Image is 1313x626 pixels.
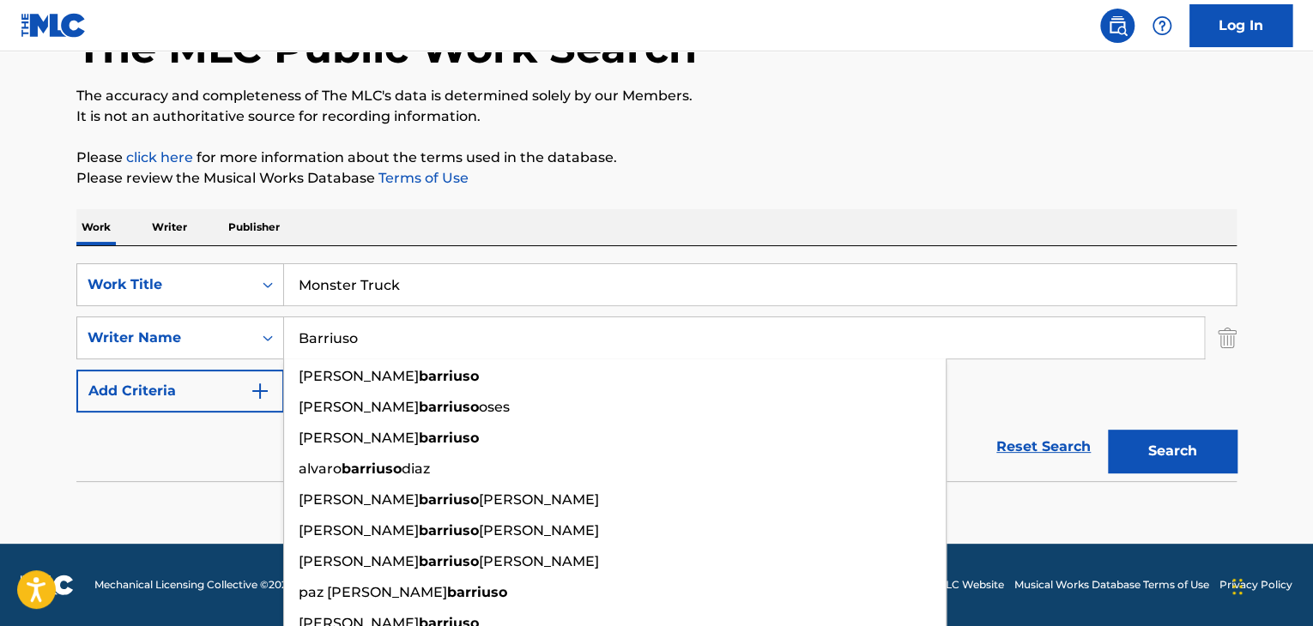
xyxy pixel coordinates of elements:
[76,209,116,245] p: Work
[299,584,447,600] span: paz [PERSON_NAME]
[76,370,284,412] button: Add Criteria
[447,584,507,600] strong: barriuso
[299,368,419,384] span: [PERSON_NAME]
[419,522,479,539] strong: barriuso
[419,553,479,569] strong: barriuso
[299,553,419,569] span: [PERSON_NAME]
[988,428,1099,466] a: Reset Search
[21,13,87,38] img: MLC Logo
[342,460,402,477] strong: barriuso
[94,577,293,593] span: Mechanical Licensing Collective © 2025
[1152,15,1172,36] img: help
[1227,544,1313,626] iframe: Chat Widget
[915,577,1004,593] a: The MLC Website
[299,522,419,539] span: [PERSON_NAME]
[299,430,419,446] span: [PERSON_NAME]
[21,575,74,595] img: logo
[479,553,599,569] span: [PERSON_NAME]
[250,381,270,401] img: 9d2ae6d4665cec9f34b9.svg
[419,491,479,508] strong: barriuso
[88,274,242,295] div: Work Title
[1219,577,1292,593] a: Privacy Policy
[299,491,419,508] span: [PERSON_NAME]
[375,170,469,186] a: Terms of Use
[76,263,1237,481] form: Search Form
[1189,4,1292,47] a: Log In
[76,86,1237,106] p: The accuracy and completeness of The MLC's data is determined solely by our Members.
[1145,9,1179,43] div: Help
[76,147,1237,168] p: Please for more information about the terms used in the database.
[76,168,1237,189] p: Please review the Musical Works Database
[1218,316,1237,359] img: Delete Criterion
[126,149,193,166] a: click here
[1100,9,1135,43] a: Public Search
[1107,15,1128,36] img: search
[299,460,342,477] span: alvaro
[419,399,479,415] strong: barriuso
[88,328,242,348] div: Writer Name
[402,460,430,477] span: diaz
[479,491,599,508] span: [PERSON_NAME]
[479,399,510,415] span: oses
[479,522,599,539] span: [PERSON_NAME]
[419,368,479,384] strong: barriuso
[1232,561,1243,612] div: Drag
[299,399,419,415] span: [PERSON_NAME]
[223,209,285,245] p: Publisher
[147,209,192,245] p: Writer
[76,106,1237,127] p: It is not an authoritative source for recording information.
[1108,430,1237,473] button: Search
[1014,577,1209,593] a: Musical Works Database Terms of Use
[419,430,479,446] strong: barriuso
